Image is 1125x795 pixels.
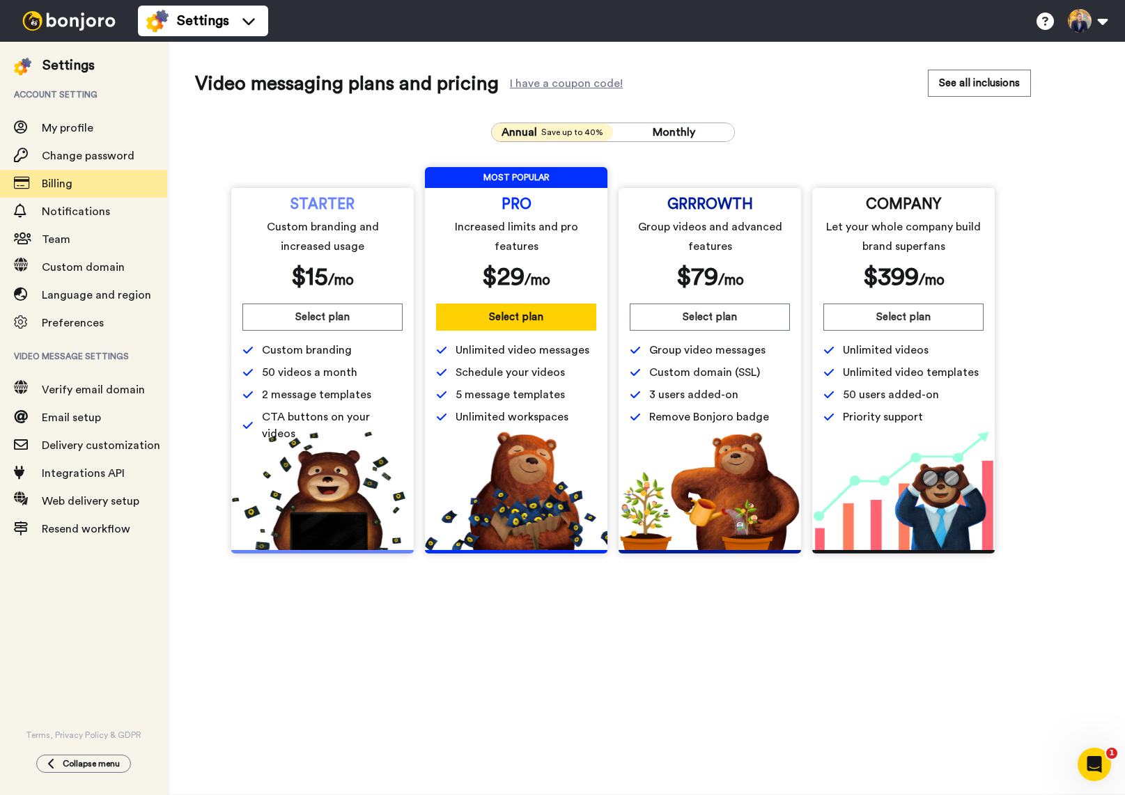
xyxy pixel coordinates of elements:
[291,265,328,290] span: $ 15
[439,217,594,256] span: Increased limits and pro features
[1106,748,1117,759] span: 1
[42,123,93,134] span: My profile
[42,234,70,245] span: Team
[525,273,550,288] span: /mo
[245,217,401,256] span: Custom branding and increased usage
[42,206,110,217] span: Notifications
[541,127,603,138] span: Save up to 40%
[667,199,753,210] span: GRRROWTH
[823,304,984,331] button: Select plan
[456,386,565,403] span: 5 message templates
[482,265,525,290] span: $ 29
[649,364,760,381] span: Custom domain (SSL)
[863,265,919,290] span: $ 399
[812,432,995,550] img: baac238c4e1197dfdb093d3ea7416ec4.png
[866,199,941,210] span: COMPANY
[42,290,151,301] span: Language and region
[242,304,403,331] button: Select plan
[928,70,1031,97] button: See all inclusions
[36,755,131,773] button: Collapse menu
[262,342,352,359] span: Custom branding
[649,386,738,403] span: 3 users added-on
[613,123,734,141] button: Monthly
[456,342,589,359] span: Unlimited video messages
[231,432,414,550] img: 5112517b2a94bd7fef09f8ca13467cef.png
[843,342,929,359] span: Unlimited videos
[510,79,623,88] div: I have a coupon code!
[42,468,125,479] span: Integrations API
[42,317,104,329] span: Preferences
[63,758,120,769] span: Collapse menu
[653,127,695,138] span: Monthly
[195,70,499,97] span: Video messaging plans and pricing
[42,56,95,75] div: Settings
[42,524,130,535] span: Resend workflow
[456,364,565,381] span: Schedule your videos
[649,342,766,359] span: Group video messages
[42,178,72,189] span: Billing
[843,409,923,425] span: Priority support
[42,412,101,423] span: Email setup
[502,124,537,141] span: Annual
[328,273,354,288] span: /mo
[826,217,982,256] span: Let your whole company build brand superfans
[436,304,596,331] button: Select plan
[1078,748,1111,781] iframe: Intercom live chat
[633,217,788,256] span: Group videos and advanced features
[425,167,607,188] span: MOST POPULAR
[262,364,357,381] span: 50 videos a month
[42,496,139,507] span: Web delivery setup
[177,11,229,31] span: Settings
[456,409,568,425] span: Unlimited workspaces
[146,10,169,32] img: settings-colored.svg
[502,199,532,210] span: PRO
[262,386,371,403] span: 2 message templates
[928,70,1031,97] a: See all inclusions
[619,432,801,550] img: edd2fd70e3428fe950fd299a7ba1283f.png
[676,265,718,290] span: $ 79
[14,58,31,75] img: settings-colored.svg
[492,123,613,141] button: AnnualSave up to 40%
[919,273,945,288] span: /mo
[718,273,744,288] span: /mo
[649,409,769,425] span: Remove Bonjoro badge
[843,364,979,381] span: Unlimited video templates
[425,432,607,550] img: b5b10b7112978f982230d1107d8aada4.png
[42,384,145,395] span: Verify email domain
[262,409,403,442] span: CTA buttons on your videos
[42,440,160,451] span: Delivery customization
[843,386,939,403] span: 50 users added-on
[630,304,790,331] button: Select plan
[17,11,121,31] img: bj-logo-header-white.svg
[290,199,355,210] span: STARTER
[42,150,134,162] span: Change password
[42,262,125,273] span: Custom domain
